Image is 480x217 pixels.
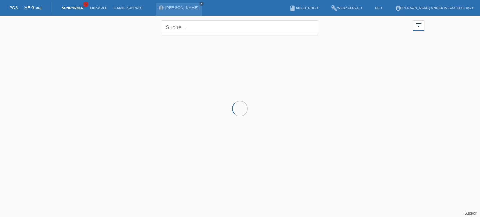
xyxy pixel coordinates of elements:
a: buildWerkzeuge ▾ [328,6,366,10]
i: build [331,5,337,11]
a: Kund*innen [58,6,87,10]
a: bookAnleitung ▾ [286,6,322,10]
a: E-Mail Support [111,6,146,10]
a: [PERSON_NAME] [165,5,199,10]
i: close [200,2,203,5]
a: close [199,2,204,6]
input: Suche... [162,20,318,35]
span: 1 [83,2,88,7]
a: DE ▾ [372,6,386,10]
a: Support [464,211,477,215]
a: POS — MF Group [9,5,42,10]
i: book [289,5,296,11]
i: filter_list [415,22,422,28]
a: Einkäufe [87,6,110,10]
a: account_circle[PERSON_NAME] Uhren Bijouterie AG ▾ [392,6,477,10]
i: account_circle [395,5,401,11]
